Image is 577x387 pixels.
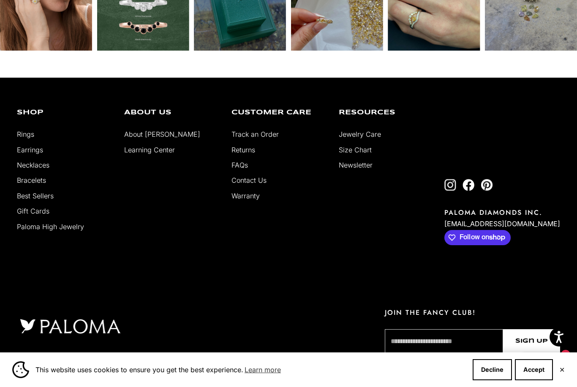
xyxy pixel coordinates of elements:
a: FAQs [231,161,248,169]
button: Sign Up [503,329,560,353]
a: Follow on Facebook [463,179,474,191]
a: Track an Order [231,130,279,138]
p: Resources [339,109,433,116]
a: Paloma High Jewelry [17,222,84,231]
a: Warranty [231,192,260,200]
a: Rings [17,130,34,138]
a: About [PERSON_NAME] [124,130,200,138]
a: Gift Cards [17,207,49,215]
a: Returns [231,146,255,154]
p: JOIN THE FANCY CLUB! [385,308,560,317]
span: This website uses cookies to ensure you get the best experience. [35,363,466,376]
a: Contact Us [231,176,267,184]
button: Close [559,367,565,372]
p: Customer Care [231,109,326,116]
a: Best Sellers [17,192,54,200]
a: Follow on Instagram [444,179,456,191]
a: Learn more [243,363,282,376]
button: Accept [515,359,553,380]
img: footer logo [17,317,123,336]
p: Shop [17,109,112,116]
a: Follow on Pinterest [481,179,493,191]
a: Bracelets [17,176,46,184]
p: [EMAIL_ADDRESS][DOMAIN_NAME] [444,217,560,230]
a: Earrings [17,146,43,154]
a: Size Chart [339,146,372,154]
p: About Us [124,109,219,116]
a: Learning Center [124,146,175,154]
img: Cookie banner [12,361,29,378]
button: Decline [473,359,512,380]
span: Sign Up [515,336,548,346]
a: Necklaces [17,161,49,169]
a: Newsletter [339,161,373,169]
p: PALOMA DIAMONDS INC. [444,208,560,217]
a: Jewelry Care [339,130,381,138]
